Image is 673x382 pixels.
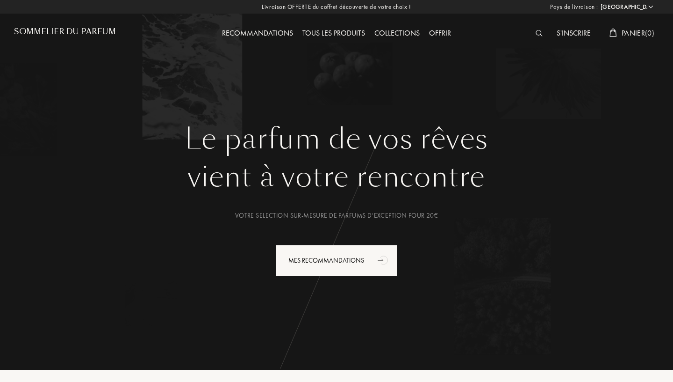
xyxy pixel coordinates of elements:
[370,28,424,38] a: Collections
[374,250,393,269] div: animation
[14,27,116,36] h1: Sommelier du Parfum
[21,211,652,220] div: Votre selection sur-mesure de parfums d’exception pour 20€
[622,28,654,38] span: Panier ( 0 )
[536,30,543,37] img: search_icn_white.svg
[276,245,397,276] div: Mes Recommandations
[552,28,595,40] div: S'inscrire
[298,28,370,38] a: Tous les produits
[217,28,298,40] div: Recommandations
[14,27,116,40] a: Sommelier du Parfum
[424,28,456,38] a: Offrir
[424,28,456,40] div: Offrir
[298,28,370,40] div: Tous les produits
[370,28,424,40] div: Collections
[21,122,652,156] h1: Le parfum de vos rêves
[609,29,617,37] img: cart_white.svg
[550,2,598,12] span: Pays de livraison :
[21,156,652,198] div: vient à votre rencontre
[269,245,404,276] a: Mes Recommandationsanimation
[552,28,595,38] a: S'inscrire
[217,28,298,38] a: Recommandations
